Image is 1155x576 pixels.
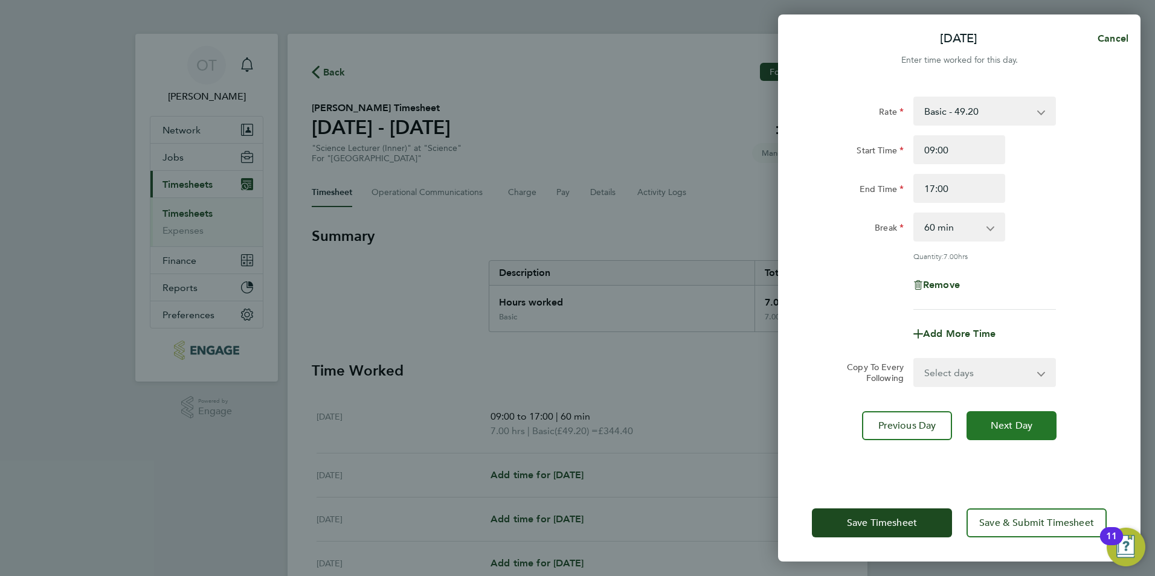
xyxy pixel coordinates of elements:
span: Next Day [991,420,1032,432]
div: 11 [1106,536,1117,552]
p: [DATE] [940,30,977,47]
span: Save Timesheet [847,517,917,529]
label: Rate [879,106,904,121]
input: E.g. 18:00 [913,174,1005,203]
label: Start Time [857,145,904,159]
button: Remove [913,280,960,290]
button: Open Resource Center, 11 new notifications [1107,528,1145,566]
button: Cancel [1078,27,1141,51]
label: End Time [860,184,904,198]
div: Enter time worked for this day. [778,53,1141,68]
div: Quantity: hrs [913,251,1056,261]
label: Copy To Every Following [837,362,904,383]
span: Cancel [1094,33,1128,44]
span: Add More Time [923,328,996,339]
button: Add More Time [913,329,996,339]
button: Previous Day [862,411,952,440]
span: Save & Submit Timesheet [979,517,1094,529]
button: Save & Submit Timesheet [967,508,1107,537]
span: 7.00 [944,251,958,261]
span: Previous Day [878,420,936,432]
button: Next Day [967,411,1057,440]
button: Save Timesheet [812,508,952,537]
input: E.g. 08:00 [913,135,1005,164]
label: Break [875,222,904,237]
span: Remove [923,279,960,290]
